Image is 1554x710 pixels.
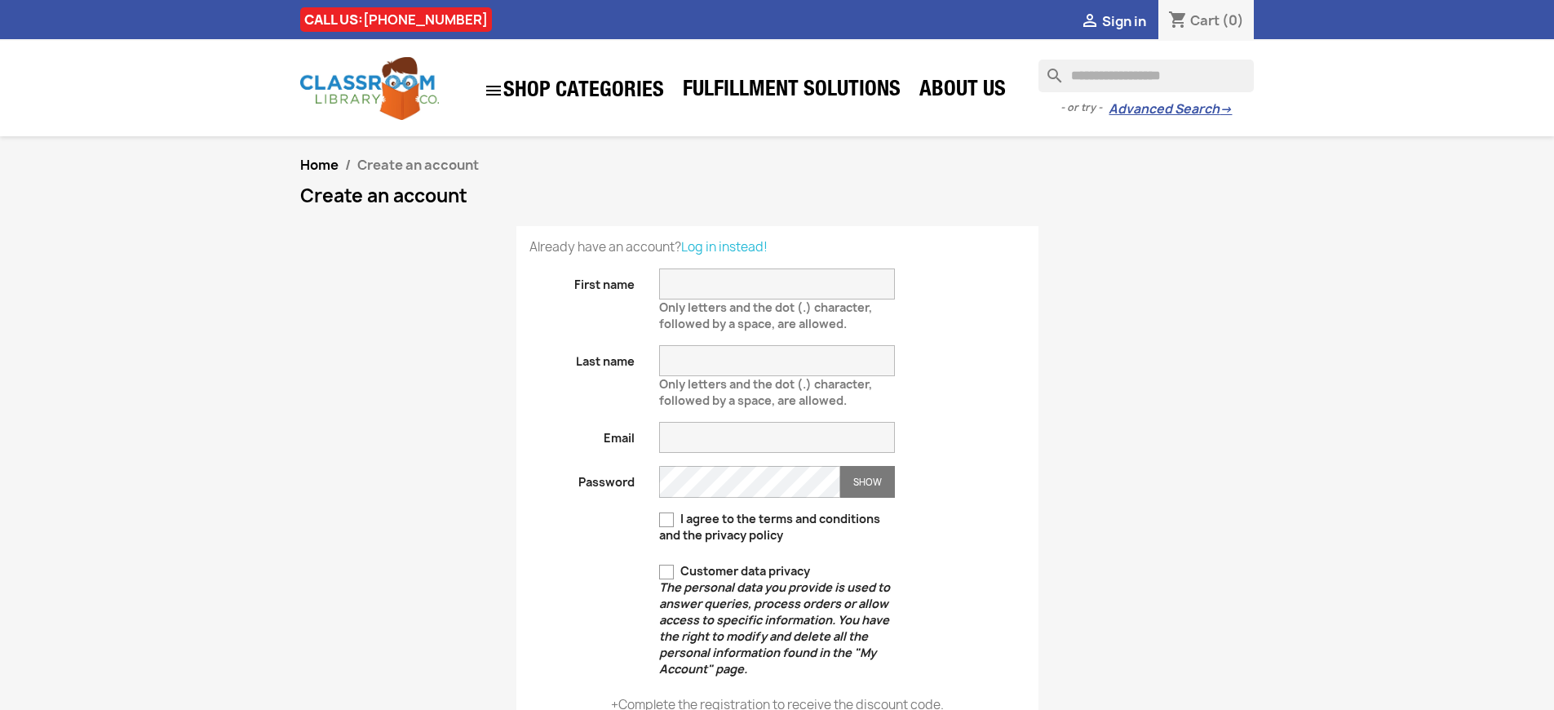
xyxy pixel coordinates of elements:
span: Cart [1190,11,1220,29]
span: - or try - [1060,100,1109,116]
button: Show [840,466,895,498]
a: Home [300,156,339,174]
h1: Create an account [300,186,1255,206]
i: shopping_cart [1168,11,1188,31]
img: Classroom Library Company [300,57,439,120]
a: Log in instead! [681,238,768,255]
a: SHOP CATEGORIES [476,73,672,109]
div: CALL US: [300,7,492,32]
a: [PHONE_NUMBER] [363,11,488,29]
span: Only letters and the dot (.) character, followed by a space, are allowed. [659,370,872,408]
p: Already have an account? [529,239,1025,255]
label: I agree to the terms and conditions and the privacy policy [659,511,895,544]
input: Password input [659,466,840,498]
a:  Sign in [1080,12,1146,30]
label: Password [517,466,648,490]
i:  [484,81,503,100]
label: First name [517,268,648,293]
input: Search [1038,60,1254,92]
span: Sign in [1102,12,1146,30]
i: search [1038,60,1058,79]
span: Only letters and the dot (.) character, followed by a space, are allowed. [659,293,872,331]
a: Fulfillment Solutions [675,75,909,108]
label: Customer data privacy [659,563,895,677]
span: (0) [1222,11,1244,29]
a: About Us [911,75,1014,108]
label: Email [517,422,648,446]
i:  [1080,12,1100,32]
em: The personal data you provide is used to answer queries, process orders or allow access to specif... [659,579,890,677]
span: Create an account [357,156,479,174]
label: Last name [517,345,648,370]
a: Advanced Search→ [1109,101,1232,118]
span: → [1220,101,1232,118]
